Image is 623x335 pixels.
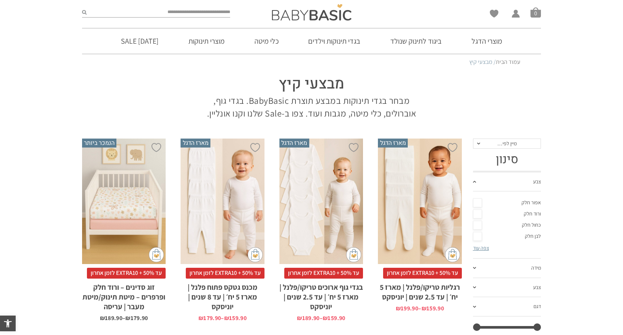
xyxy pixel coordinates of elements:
[181,311,264,321] span: –
[177,28,236,54] a: מוצרי תינוקות
[297,314,302,322] span: ₪
[396,304,418,312] bdi: 199.90
[125,314,148,322] bdi: 179.90
[473,208,541,220] a: ורוד חלק
[378,139,408,148] span: מארז הדגל
[445,247,460,262] img: cat-mini-atc.png
[198,314,203,322] span: ₪
[82,279,166,311] h2: זוג סדינים – ורוד חלק ופרפרים – מיטת תינוק/מיטת מעבר | עריסה
[279,279,363,311] h2: בגדי גוף ארוכים טריקו/פלנל | מארז 5 יח׳ | עד 2.5 שנים | יוניסקס
[87,268,166,278] span: עד 50% + EXTRA10 לזמן אחרון
[460,28,513,54] a: מוצרי הדגל
[473,231,541,242] a: לבן חלק
[473,152,541,167] h3: סינון
[473,245,489,251] a: צפה עוד
[181,139,264,321] a: מארז הדגל מכנס גטקס פתוח פלנל | מארז 5 יח׳ | עד 8 שנים | יוניסקס עד 50% + EXTRA10 לזמן אחרוןמכנס ...
[473,297,541,317] a: דגם
[378,139,461,311] a: מארז הדגל רגליות טריקו/פלנל | מארז 5 יח׳ | עד 2.5 שנים | יוניסקס עד 50% + EXTRA10 לזמן אחרוןרגליו...
[181,279,264,311] h2: מכנס גטקס פתוח פלנל | מארז 5 יח׳ | עד 8 שנים | יוניסקס
[110,28,170,54] a: [DATE] SALE
[530,7,541,18] span: סל קניות
[82,139,116,148] span: הנמכר ביותר
[490,10,498,18] a: Wishlist
[198,314,221,322] bdi: 179.90
[383,268,462,278] span: עד 50% + EXTRA10 לזמן אחרון
[205,74,418,94] h1: מבצעי קיץ
[496,58,520,66] a: עמוד הבית
[422,304,444,312] bdi: 159.90
[279,311,363,321] span: –
[396,304,401,312] span: ₪
[297,28,372,54] a: בגדי תינוקות וילדים
[422,304,426,312] span: ₪
[82,311,166,321] span: –
[473,197,541,208] a: אפור חלק
[297,314,319,322] bdi: 189.90
[284,268,363,278] span: עד 50% + EXTRA10 לזמן אחרון
[490,10,498,20] span: Wishlist
[100,314,122,322] bdi: 189.90
[181,139,210,148] span: מארז הדגל
[248,247,263,262] img: cat-mini-atc.png
[279,139,309,148] span: מארז הדגל
[530,7,541,18] a: סל קניות0
[205,94,418,120] p: מבחר בגדי תינוקות במבצע תוצרת BabyBasic. בגדי גוף, אוברולים, כלי מיטה, מגבות ועוד. צפו ב-Sale שלנ...
[82,139,166,321] a: הנמכר ביותר זוג סדינים - ורוד חלק ופרפרים - מיטת תינוק/מיטת מעבר | עריסה עד 50% + EXTRA10 לזמן אח...
[243,28,290,54] a: כלי מיטה
[473,173,541,192] a: צבע
[497,140,517,147] span: מיין לפי…
[186,268,264,278] span: עד 50% + EXTRA10 לזמן אחרון
[100,314,105,322] span: ₪
[378,279,461,302] h2: רגליות טריקו/פלנל | מארז 5 יח׳ | עד 2.5 שנים | יוניסקס
[149,247,164,262] img: cat-mini-atc.png
[323,314,328,322] span: ₪
[224,314,229,322] span: ₪
[125,314,130,322] span: ₪
[378,302,461,311] span: –
[346,247,361,262] img: cat-mini-atc.png
[224,314,247,322] bdi: 159.90
[103,58,520,66] nav: Breadcrumb
[473,259,541,278] a: מידה
[473,278,541,298] a: צבע
[323,314,345,322] bdi: 159.90
[272,4,351,21] img: Baby Basic בגדי תינוקות וילדים אונליין
[279,139,363,321] a: מארז הדגל בגדי גוף ארוכים טריקו/פלנל | מארז 5 יח׳ | עד 2.5 שנים | יוניסקס עד 50% + EXTRA10 לזמן א...
[473,220,541,231] a: כחול חלק
[379,28,453,54] a: ביגוד לתינוק שנולד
